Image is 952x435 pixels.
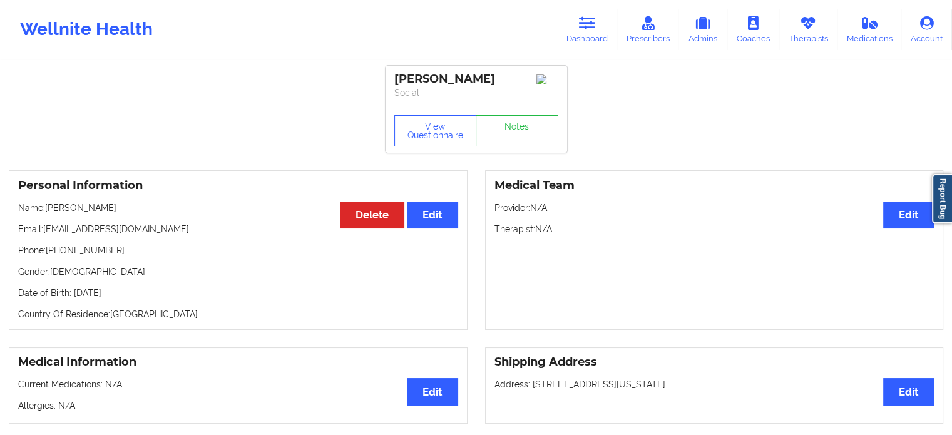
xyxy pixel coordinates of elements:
p: Country Of Residence: [GEOGRAPHIC_DATA] [18,308,458,320]
a: Prescribers [617,9,679,50]
h3: Medical Information [18,355,458,369]
p: Therapist: N/A [494,223,934,235]
a: Medications [837,9,902,50]
div: [PERSON_NAME] [394,72,558,86]
a: Notes [476,115,558,146]
h3: Shipping Address [494,355,934,369]
button: View Questionnaire [394,115,477,146]
button: Edit [407,202,458,228]
button: Edit [407,378,458,405]
a: Report Bug [932,174,952,223]
p: Provider: N/A [494,202,934,214]
p: Current Medications: N/A [18,378,458,391]
p: Email: [EMAIL_ADDRESS][DOMAIN_NAME] [18,223,458,235]
h3: Personal Information [18,178,458,193]
h3: Medical Team [494,178,934,193]
a: Admins [678,9,727,50]
a: Account [901,9,952,50]
button: Edit [883,202,934,228]
button: Edit [883,378,934,405]
p: Gender: [DEMOGRAPHIC_DATA] [18,265,458,278]
p: Name: [PERSON_NAME] [18,202,458,214]
p: Allergies: N/A [18,399,458,412]
a: Dashboard [557,9,617,50]
p: Date of Birth: [DATE] [18,287,458,299]
p: Social [394,86,558,99]
a: Therapists [779,9,837,50]
button: Delete [340,202,404,228]
a: Coaches [727,9,779,50]
p: Address: [STREET_ADDRESS][US_STATE] [494,378,934,391]
img: Image%2Fplaceholer-image.png [536,74,558,84]
p: Phone: [PHONE_NUMBER] [18,244,458,257]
